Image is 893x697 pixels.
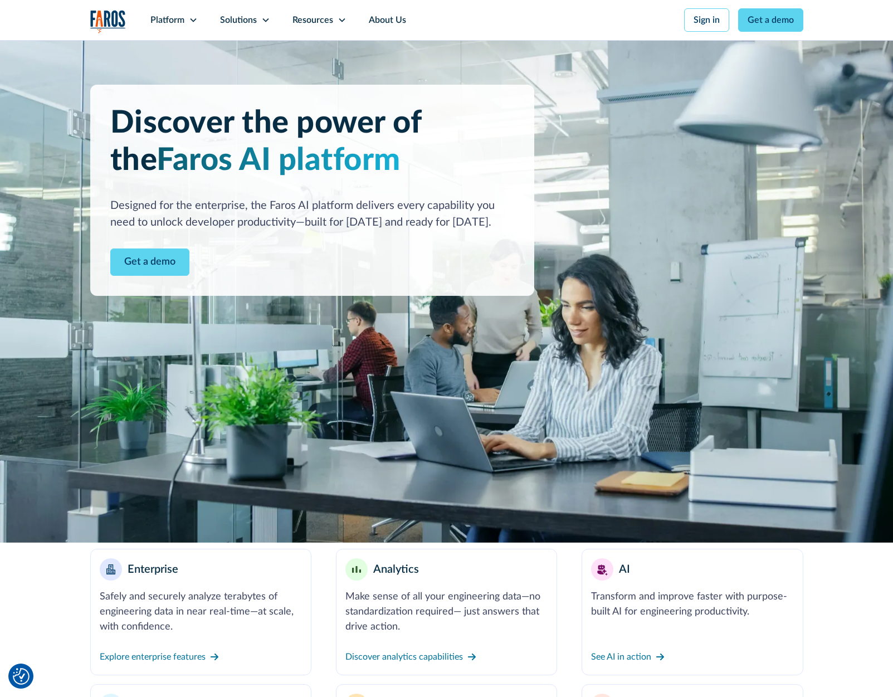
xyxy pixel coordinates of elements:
div: Discover analytics capabilities [345,650,463,664]
a: AI robot or assistant iconAITransform and improve faster with purpose-built AI for engineering pr... [582,549,803,675]
div: Designed for the enterprise, the Faros AI platform delivers every capability you need to unlock d... [110,197,514,231]
a: home [90,10,126,33]
button: Cookie Settings [13,668,30,685]
div: Safely and securely analyze terabytes of engineering data in near real-time—at scale, with confid... [100,589,302,635]
div: Make sense of all your engineering data—no standardization required— just answers that drive action. [345,589,548,635]
div: Solutions [220,13,257,27]
img: Logo of the analytics and reporting company Faros. [90,10,126,33]
div: Analytics [373,561,419,578]
div: Explore enterprise features [100,650,206,664]
img: AI robot or assistant icon [593,560,611,578]
span: Faros AI platform [157,145,401,176]
img: Minimalist bar chart analytics icon [352,566,361,573]
a: Get a demo [738,8,803,32]
div: See AI in action [591,650,651,664]
img: Revisit consent button [13,668,30,685]
a: Contact Modal [110,248,189,276]
a: Enterprise building blocks or structure iconEnterpriseSafely and securely analyze terabytes of en... [90,549,311,675]
div: Platform [150,13,184,27]
div: AI [619,561,630,578]
img: Enterprise building blocks or structure icon [106,564,115,574]
a: Minimalist bar chart analytics iconAnalyticsMake sense of all your engineering data—no standardiz... [336,549,557,675]
div: Resources [292,13,333,27]
a: Sign in [684,8,729,32]
div: Enterprise [128,561,178,578]
h1: Discover the power of the [110,105,514,179]
div: Transform and improve faster with purpose-built AI for engineering productivity. [591,589,793,620]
